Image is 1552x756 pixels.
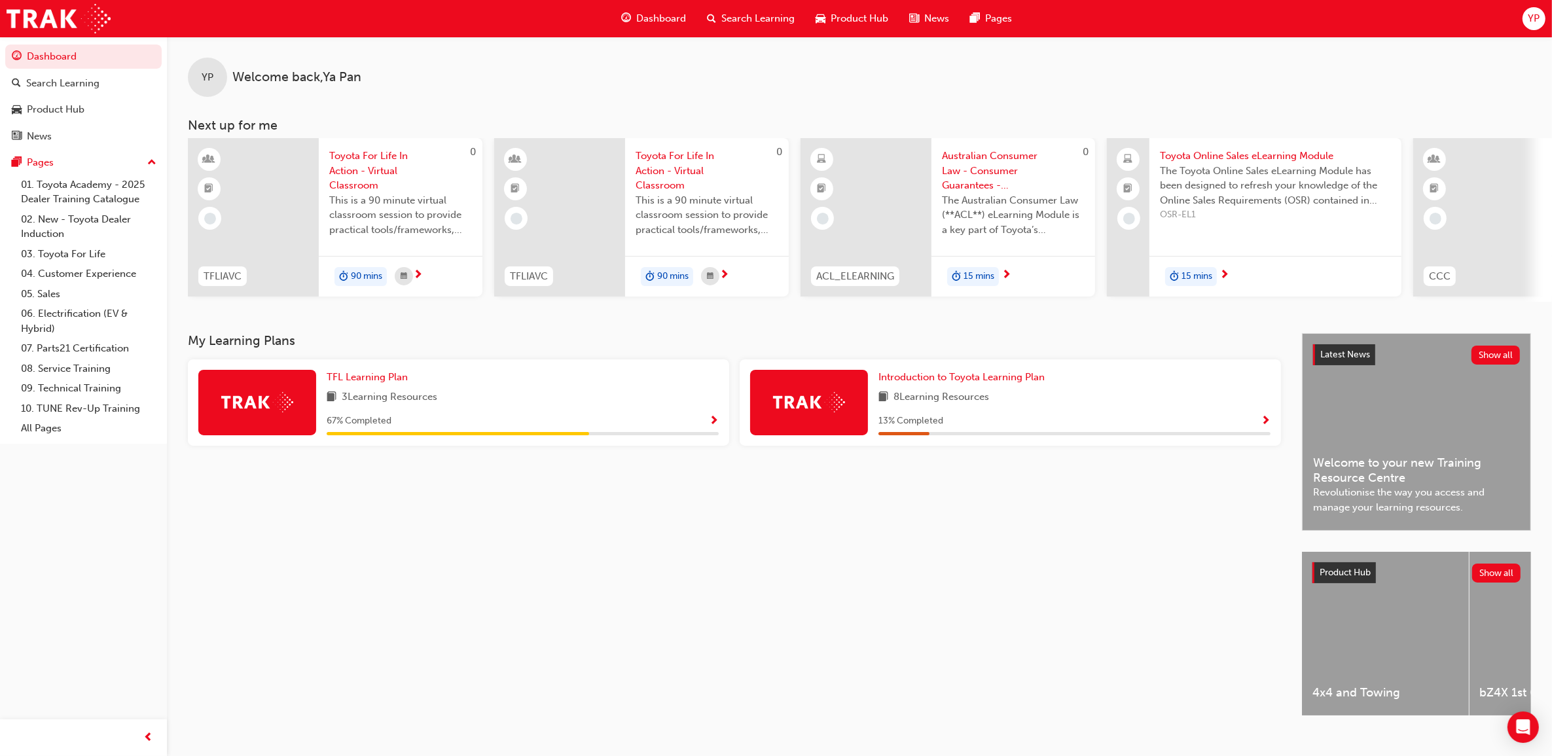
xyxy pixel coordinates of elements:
[719,270,729,281] span: next-icon
[27,129,52,144] div: News
[26,76,99,91] div: Search Learning
[342,389,437,406] span: 3 Learning Resources
[401,268,407,285] span: calendar-icon
[1507,711,1539,743] div: Open Intercom Messenger
[942,193,1085,238] span: The Australian Consumer Law (**ACL**) eLearning Module is a key part of Toyota’s compliance progr...
[16,378,162,399] a: 09. Technical Training
[5,71,162,96] a: Search Learning
[221,392,293,412] img: Trak
[878,389,888,406] span: book-icon
[1313,456,1520,485] span: Welcome to your new Training Resource Centre
[1124,181,1133,198] span: booktick-icon
[16,175,162,209] a: 01. Toyota Academy - 2025 Dealer Training Catalogue
[510,269,548,284] span: TFLIAVC
[12,157,22,169] span: pages-icon
[1528,11,1540,26] span: YP
[893,389,989,406] span: 8 Learning Resources
[1160,207,1391,223] span: OSR-EL1
[645,268,655,285] span: duration-icon
[5,42,162,151] button: DashboardSearch LearningProduct HubNews
[776,146,782,158] span: 0
[413,270,423,281] span: next-icon
[12,104,22,116] span: car-icon
[1261,413,1271,429] button: Show Progress
[188,333,1281,348] h3: My Learning Plans
[1123,213,1135,225] span: learningRecordVerb_NONE-icon
[1312,685,1458,700] span: 4x4 and Towing
[511,151,520,168] span: learningResourceType_INSTRUCTOR_LED-icon
[721,11,795,26] span: Search Learning
[147,154,156,171] span: up-icon
[327,414,391,429] span: 67 % Completed
[805,5,899,32] a: car-iconProduct Hub
[5,124,162,149] a: News
[1170,268,1179,285] span: duration-icon
[709,413,719,429] button: Show Progress
[818,151,827,168] span: learningResourceType_ELEARNING-icon
[636,11,686,26] span: Dashboard
[188,138,482,297] a: 0TFLIAVCToyota For Life In Action - Virtual ClassroomThis is a 90 minute virtual classroom sessio...
[5,98,162,122] a: Product Hub
[16,418,162,439] a: All Pages
[5,151,162,175] button: Pages
[1523,7,1545,30] button: YP
[964,269,994,284] span: 15 mins
[709,416,719,427] span: Show Progress
[232,70,361,85] span: Welcome back , Ya Pan
[16,359,162,379] a: 08. Service Training
[1083,146,1089,158] span: 0
[878,414,943,429] span: 13 % Completed
[202,70,213,85] span: YP
[511,213,522,225] span: learningRecordVerb_NONE-icon
[924,11,949,26] span: News
[1320,349,1370,360] span: Latest News
[773,392,845,412] img: Trak
[204,213,216,225] span: learningRecordVerb_NONE-icon
[5,45,162,69] a: Dashboard
[1124,151,1133,168] span: laptop-icon
[985,11,1012,26] span: Pages
[1182,269,1212,284] span: 15 mins
[470,146,476,158] span: 0
[329,149,472,193] span: Toyota For Life In Action - Virtual Classroom
[351,269,382,284] span: 90 mins
[909,10,919,27] span: news-icon
[205,151,214,168] span: learningResourceType_INSTRUCTOR_LED-icon
[1430,151,1439,168] span: learningResourceType_INSTRUCTOR_LED-icon
[327,371,408,383] span: TFL Learning Plan
[878,370,1050,385] a: Introduction to Toyota Learning Plan
[1429,269,1451,284] span: CCC
[1472,564,1521,583] button: Show all
[204,269,242,284] span: TFLIAVC
[1002,270,1011,281] span: next-icon
[960,5,1022,32] a: pages-iconPages
[611,5,696,32] a: guage-iconDashboard
[12,131,22,143] span: news-icon
[1219,270,1229,281] span: next-icon
[16,244,162,264] a: 03. Toyota For Life
[899,5,960,32] a: news-iconNews
[952,268,961,285] span: duration-icon
[878,371,1045,383] span: Introduction to Toyota Learning Plan
[7,4,111,33] img: Trak
[942,149,1085,193] span: Australian Consumer Law - Consumer Guarantees - eLearning module
[817,213,829,225] span: learningRecordVerb_NONE-icon
[144,730,154,746] span: prev-icon
[970,10,980,27] span: pages-icon
[511,181,520,198] span: booktick-icon
[816,269,894,284] span: ACL_ELEARNING
[27,102,84,117] div: Product Hub
[27,155,54,170] div: Pages
[1471,346,1521,365] button: Show all
[205,181,214,198] span: booktick-icon
[16,284,162,304] a: 05. Sales
[818,181,827,198] span: booktick-icon
[12,51,22,63] span: guage-icon
[16,304,162,338] a: 06. Electrification (EV & Hybrid)
[1160,149,1391,164] span: Toyota Online Sales eLearning Module
[1313,344,1520,365] a: Latest NewsShow all
[16,338,162,359] a: 07. Parts21 Certification
[816,10,825,27] span: car-icon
